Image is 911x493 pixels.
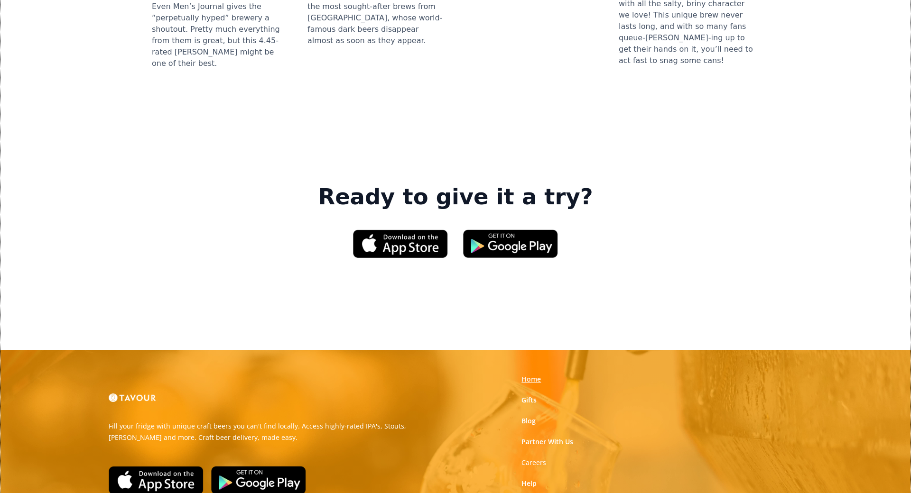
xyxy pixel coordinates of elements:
a: Partner With Us [521,437,573,447]
a: Careers [521,458,546,467]
p: Fill your fridge with unique craft beers you can't find locally. Access highly-rated IPA's, Stout... [109,420,448,443]
a: Home [521,374,541,384]
strong: Careers [521,458,546,467]
strong: Ready to give it a try? [318,184,593,210]
a: Gifts [521,395,537,405]
a: Help [521,479,537,488]
a: Blog [521,416,536,426]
